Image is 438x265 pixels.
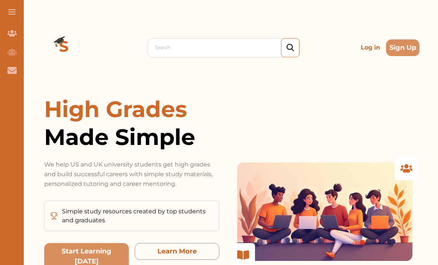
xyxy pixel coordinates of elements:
[44,96,187,123] span: High Grades
[135,243,219,260] button: Learn More
[44,160,219,189] p: We help US and UK university students get high grades and build successful careers with simple st...
[44,123,219,151] span: Made Simple
[37,21,91,74] img: Logo
[62,207,213,225] p: Simple study resources created by top students and graduates
[287,44,294,52] img: search_icon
